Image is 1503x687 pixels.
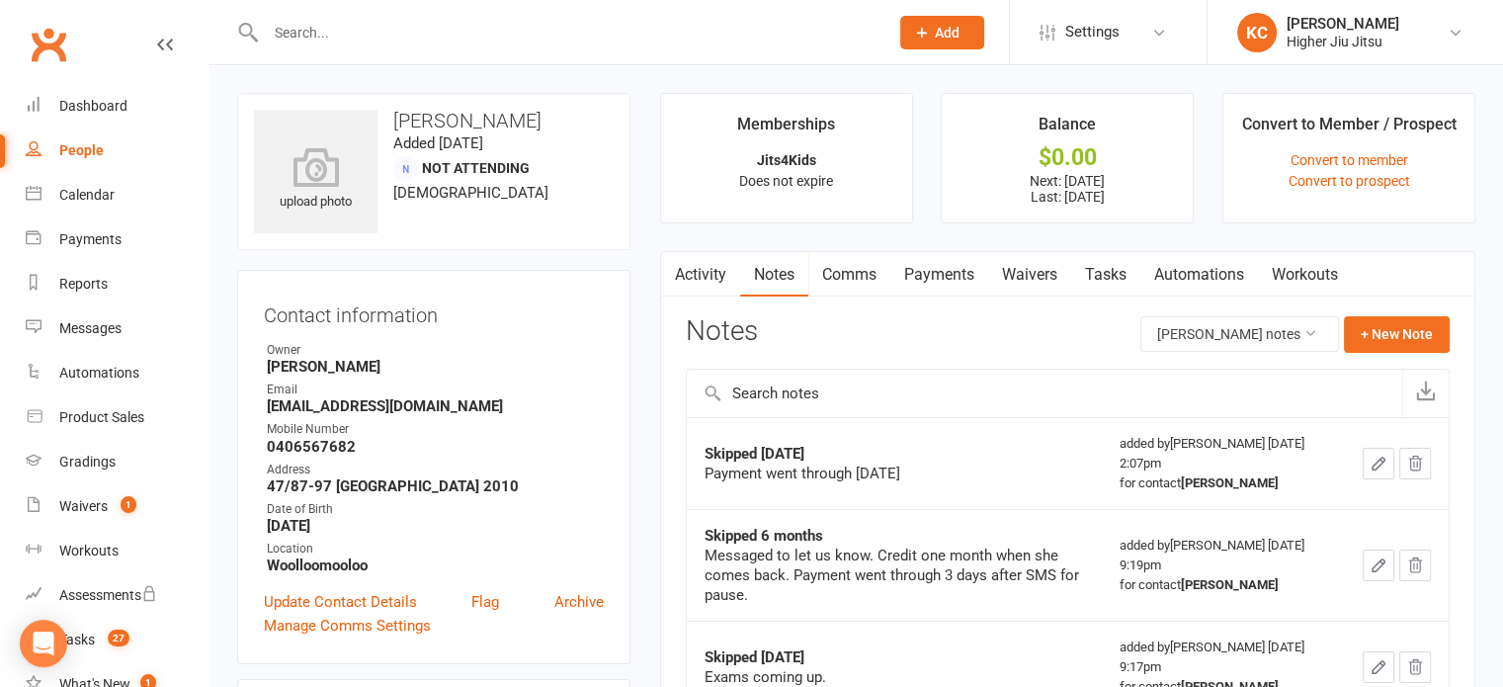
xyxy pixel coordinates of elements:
[267,517,604,535] strong: [DATE]
[267,397,604,415] strong: [EMAIL_ADDRESS][DOMAIN_NAME]
[59,365,139,381] div: Automations
[24,20,73,69] a: Clubworx
[1065,10,1120,54] span: Settings
[26,395,209,440] a: Product Sales
[705,546,1084,605] div: Messaged to let us know. Credit one month when she comes back. Payment went through 3 days after ...
[26,618,209,662] a: Tasks 27
[20,620,67,667] div: Open Intercom Messenger
[26,573,209,618] a: Assessments
[254,147,377,213] div: upload photo
[26,84,209,129] a: Dashboard
[1120,536,1327,595] div: added by [PERSON_NAME] [DATE] 9:19pm
[264,590,417,614] a: Update Contact Details
[59,98,127,114] div: Dashboard
[935,25,960,41] span: Add
[267,540,604,558] div: Location
[59,276,108,292] div: Reports
[267,420,604,439] div: Mobile Number
[960,147,1175,168] div: $0.00
[26,529,209,573] a: Workouts
[59,187,115,203] div: Calendar
[59,409,144,425] div: Product Sales
[1071,252,1140,298] a: Tasks
[59,543,119,558] div: Workouts
[740,252,808,298] a: Notes
[254,110,614,131] h3: [PERSON_NAME]
[705,445,804,463] strong: Skipped [DATE]
[686,316,758,352] h3: Notes
[687,370,1402,417] input: Search notes
[705,667,1084,687] div: Exams coming up.
[739,173,833,189] span: Does not expire
[121,496,136,513] span: 1
[1287,33,1399,50] div: Higher Jiu Jitsu
[1291,152,1408,168] a: Convert to member
[59,454,116,470] div: Gradings
[260,19,875,46] input: Search...
[661,252,740,298] a: Activity
[1237,13,1277,52] div: KC
[757,152,816,168] strong: Jits4Kids
[267,438,604,456] strong: 0406567682
[900,16,984,49] button: Add
[705,527,823,545] strong: Skipped 6 months
[26,129,209,173] a: People
[59,632,95,647] div: Tasks
[988,252,1071,298] a: Waivers
[59,320,122,336] div: Messages
[705,648,804,666] strong: Skipped [DATE]
[1181,577,1279,592] strong: [PERSON_NAME]
[59,231,122,247] div: Payments
[1287,15,1399,33] div: [PERSON_NAME]
[1242,112,1457,147] div: Convert to Member / Prospect
[960,173,1175,205] p: Next: [DATE] Last: [DATE]
[890,252,988,298] a: Payments
[26,217,209,262] a: Payments
[1258,252,1352,298] a: Workouts
[1140,316,1339,352] button: [PERSON_NAME] notes
[554,590,604,614] a: Archive
[26,440,209,484] a: Gradings
[267,358,604,376] strong: [PERSON_NAME]
[1120,434,1327,493] div: added by [PERSON_NAME] [DATE] 2:07pm
[26,262,209,306] a: Reports
[471,590,499,614] a: Flag
[59,498,108,514] div: Waivers
[1120,473,1327,493] div: for contact
[59,142,104,158] div: People
[705,464,1084,483] div: Payment went through [DATE]
[108,630,129,646] span: 27
[26,484,209,529] a: Waivers 1
[1181,475,1279,490] strong: [PERSON_NAME]
[26,306,209,351] a: Messages
[393,134,483,152] time: Added [DATE]
[267,500,604,519] div: Date of Birth
[59,587,157,603] div: Assessments
[737,112,835,147] div: Memberships
[26,173,209,217] a: Calendar
[422,160,530,176] span: Not Attending
[267,381,604,399] div: Email
[264,297,604,326] h3: Contact information
[1289,173,1410,189] a: Convert to prospect
[1039,112,1096,147] div: Balance
[264,614,431,638] a: Manage Comms Settings
[267,461,604,479] div: Address
[267,557,604,574] strong: Woolloomooloo
[1120,575,1327,595] div: for contact
[267,341,604,360] div: Owner
[1344,316,1450,352] button: + New Note
[26,351,209,395] a: Automations
[808,252,890,298] a: Comms
[393,184,548,202] span: [DEMOGRAPHIC_DATA]
[1140,252,1258,298] a: Automations
[267,477,604,495] strong: 47/87-97 [GEOGRAPHIC_DATA] 2010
